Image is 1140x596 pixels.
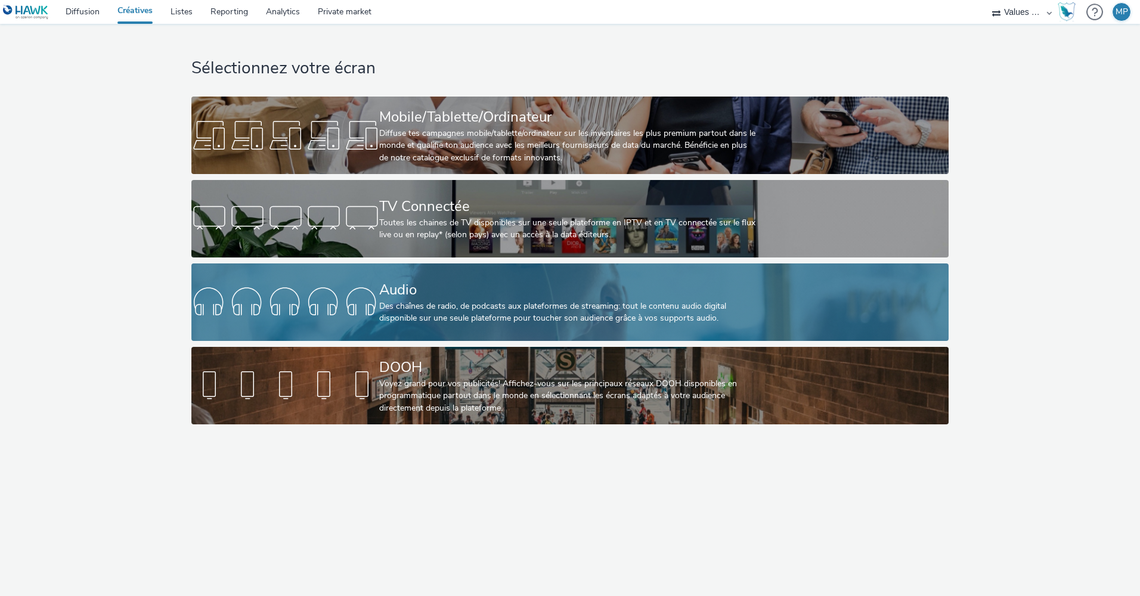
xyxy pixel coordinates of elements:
[3,5,49,20] img: undefined Logo
[379,128,755,164] div: Diffuse tes campagnes mobile/tablette/ordinateur sur les inventaires les plus premium partout dan...
[379,357,755,378] div: DOOH
[191,57,949,80] h1: Sélectionnez votre écran
[1058,2,1080,21] a: Hawk Academy
[1058,2,1076,21] img: Hawk Academy
[379,378,755,414] div: Voyez grand pour vos publicités! Affichez-vous sur les principaux réseaux DOOH disponibles en pro...
[379,300,755,325] div: Des chaînes de radio, de podcasts aux plateformes de streaming: tout le contenu audio digital dis...
[379,280,755,300] div: Audio
[379,107,755,128] div: Mobile/Tablette/Ordinateur
[191,97,949,174] a: Mobile/Tablette/OrdinateurDiffuse tes campagnes mobile/tablette/ordinateur sur les inventaires le...
[191,347,949,424] a: DOOHVoyez grand pour vos publicités! Affichez-vous sur les principaux réseaux DOOH disponibles en...
[1116,3,1128,21] div: MP
[191,180,949,257] a: TV ConnectéeToutes les chaines de TV disponibles sur une seule plateforme en IPTV et en TV connec...
[379,217,755,241] div: Toutes les chaines de TV disponibles sur une seule plateforme en IPTV et en TV connectée sur le f...
[379,196,755,217] div: TV Connectée
[191,263,949,341] a: AudioDes chaînes de radio, de podcasts aux plateformes de streaming: tout le contenu audio digita...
